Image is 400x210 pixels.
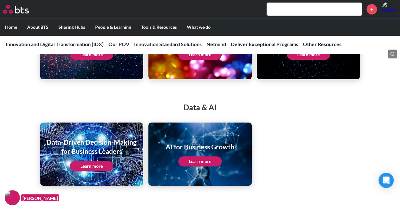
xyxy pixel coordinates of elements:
a: Profile [382,2,397,17]
a: Learn more [178,156,222,166]
img: BTS Logo [3,5,29,14]
img: F [5,190,20,205]
a: Learn more [70,50,113,60]
a: Learn more [287,50,330,60]
figcaption: [PERSON_NAME] [21,194,59,201]
label: Tools & Resources [136,19,182,35]
label: People & Learning [90,19,136,35]
a: Other Resources [303,41,342,47]
a: Netmind [206,41,226,47]
a: Learn more [178,50,222,60]
div: Open Intercom Messenger [378,173,394,188]
a: Learn more [70,161,113,171]
a: Deliver Exceptional Programs [231,41,298,47]
img: Nathan Kass [382,2,397,17]
a: Our POV [108,41,129,47]
a: Innovation and Digital Transformation (IDX) [6,41,104,47]
a: Innovation Standard Solutions [134,41,202,47]
a: + [366,4,377,15]
a: Go home [3,5,40,14]
h1: AI for Business Growth [166,142,234,151]
h1: Data-Driven Decision-Making for Business Leaders [45,137,139,156]
label: Sharing Hubs [53,19,90,35]
label: What we do [182,19,216,35]
label: About BTS [22,19,53,35]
